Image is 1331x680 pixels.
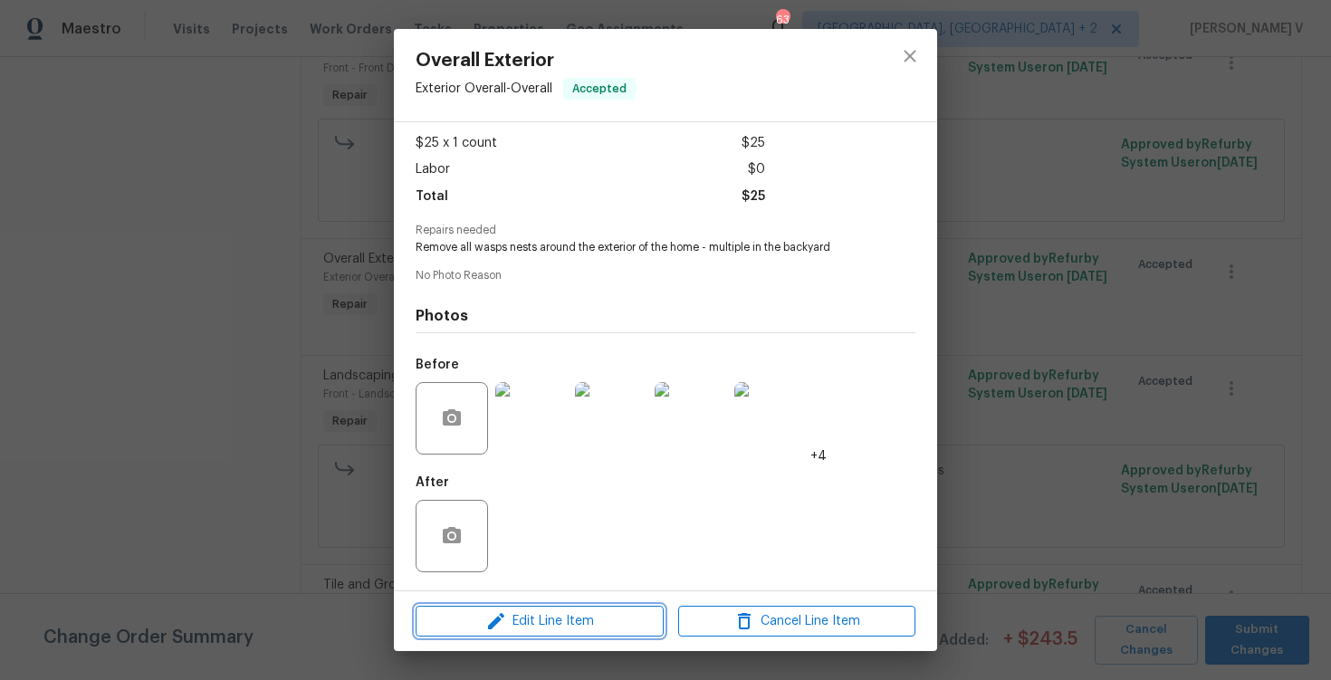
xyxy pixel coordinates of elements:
span: Overall Exterior [416,51,636,71]
button: Edit Line Item [416,606,664,637]
span: Remove all wasps nests around the exterior of the home - multiple in the backyard [416,240,866,255]
span: Total [416,184,448,210]
span: $25 [742,184,765,210]
h4: Photos [416,307,915,325]
span: Accepted [565,80,634,98]
div: 63 [776,11,789,29]
span: +4 [810,447,827,465]
span: Edit Line Item [421,610,658,633]
span: $25 [742,130,765,157]
h5: After [416,476,449,489]
span: No Photo Reason [416,270,915,282]
button: Cancel Line Item [678,606,915,637]
span: Repairs needed [416,225,915,236]
button: close [888,34,932,78]
h5: Before [416,359,459,371]
span: $25 x 1 count [416,130,497,157]
span: $0 [748,157,765,183]
span: Labor [416,157,450,183]
span: Exterior Overall - Overall [416,82,552,95]
span: Cancel Line Item [684,610,910,633]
